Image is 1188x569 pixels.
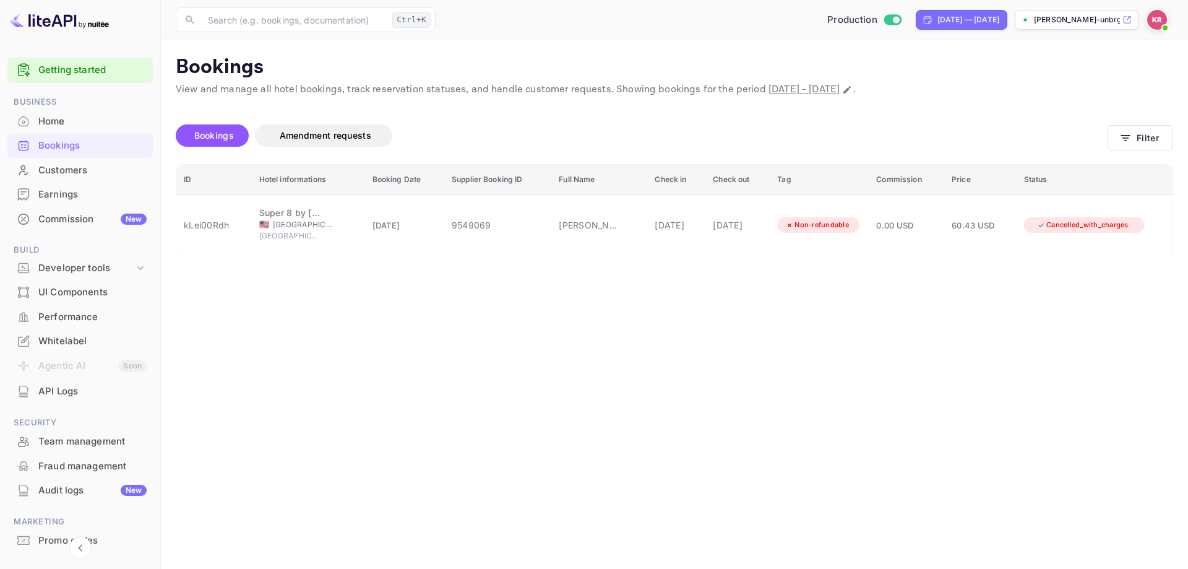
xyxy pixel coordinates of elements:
div: Promo codes [38,534,147,548]
div: 9549069 [452,219,544,232]
a: Customers [7,159,153,181]
div: Home [7,110,153,134]
div: Fraud management [38,459,147,474]
div: Team management [38,435,147,449]
div: Performance [38,310,147,324]
a: Getting started [38,63,147,77]
span: 60.43 USD [952,220,994,230]
img: LiteAPI logo [10,10,109,30]
span: Business [7,95,153,109]
div: API Logs [7,380,153,404]
div: Developer tools [7,258,153,279]
span: [GEOGRAPHIC_DATA] [273,219,335,230]
th: ID [176,165,252,195]
th: Hotel informations [252,165,365,195]
div: [DATE] [655,219,698,232]
div: Customers [38,163,147,178]
a: Whitelabel [7,329,153,352]
div: Earnings [38,188,147,202]
a: Team management [7,430,153,453]
div: API Logs [38,384,147,399]
div: Non-refundable [777,217,857,233]
a: Bookings [7,134,153,157]
div: [DATE] — [DATE] [937,14,999,25]
span: Amendment requests [280,130,371,141]
div: UI Components [7,280,153,305]
div: Home [38,115,147,129]
span: [DATE] [372,220,400,230]
div: Fraud management [7,454,153,479]
div: Audit logsNew [7,479,153,503]
div: [DATE] [713,219,762,232]
button: Filter [1108,125,1173,150]
th: Check out [705,165,770,195]
div: Whitelabel [38,334,147,349]
input: Search (e.g. bookings, documentation) [200,7,387,32]
div: CommissionNew [7,207,153,232]
div: UI Components [38,285,147,300]
div: Earnings [7,183,153,207]
p: Bookings [176,55,1173,80]
div: Bookings [7,134,153,158]
span: [DATE] - [DATE] [768,83,840,96]
span: Production [827,13,877,27]
span: Build [7,243,153,257]
div: Bookings [38,139,147,153]
th: Price [944,165,1017,195]
img: Kobus Roux [1147,10,1167,30]
div: Developer tools [38,261,134,276]
span: Bookings [194,130,234,141]
th: Check in [647,165,705,195]
div: IRENE ELLIS [559,219,621,232]
span: [GEOGRAPHIC_DATA] [259,230,321,241]
div: kLei00Rdh [184,219,244,232]
div: New [121,214,147,225]
th: Tag [770,165,869,195]
div: New [121,485,147,496]
div: Ctrl+K [392,12,431,28]
div: Getting started [7,58,153,83]
a: Fraud management [7,454,153,477]
a: Earnings [7,183,153,206]
div: Super 8 by Wyndham Williamsburg [259,206,321,219]
th: Status [1017,165,1173,195]
div: Team management [7,430,153,454]
p: [PERSON_NAME]-unbrg.[PERSON_NAME]... [1034,14,1120,25]
button: Change date range [841,84,853,96]
button: Collapse navigation [69,537,92,559]
a: UI Components [7,280,153,303]
a: Performance [7,305,153,328]
div: Cancelled_with_charges [1029,217,1137,233]
a: CommissionNew [7,207,153,230]
div: Performance [7,305,153,329]
th: Full Name [551,165,647,195]
th: Commission [869,165,944,195]
a: Promo codes [7,529,153,552]
a: Audit logsNew [7,479,153,502]
a: API Logs [7,380,153,402]
span: 0.00 USD [876,220,913,230]
th: Booking Date [365,165,444,195]
table: booking table [176,165,1173,256]
p: View and manage all hotel bookings, track reservation statuses, and handle customer requests. Sho... [176,82,1173,97]
div: Commission [38,212,147,227]
div: account-settings tabs [176,124,1108,147]
a: Home [7,110,153,132]
div: Customers [7,159,153,183]
span: United States of America [259,220,269,228]
th: Supplier Booking ID [444,165,551,195]
span: Marketing [7,515,153,529]
span: Security [7,416,153,430]
div: Promo codes [7,529,153,553]
div: Switch to Sandbox mode [822,13,906,27]
div: Whitelabel [7,329,153,354]
div: Audit logs [38,484,147,498]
